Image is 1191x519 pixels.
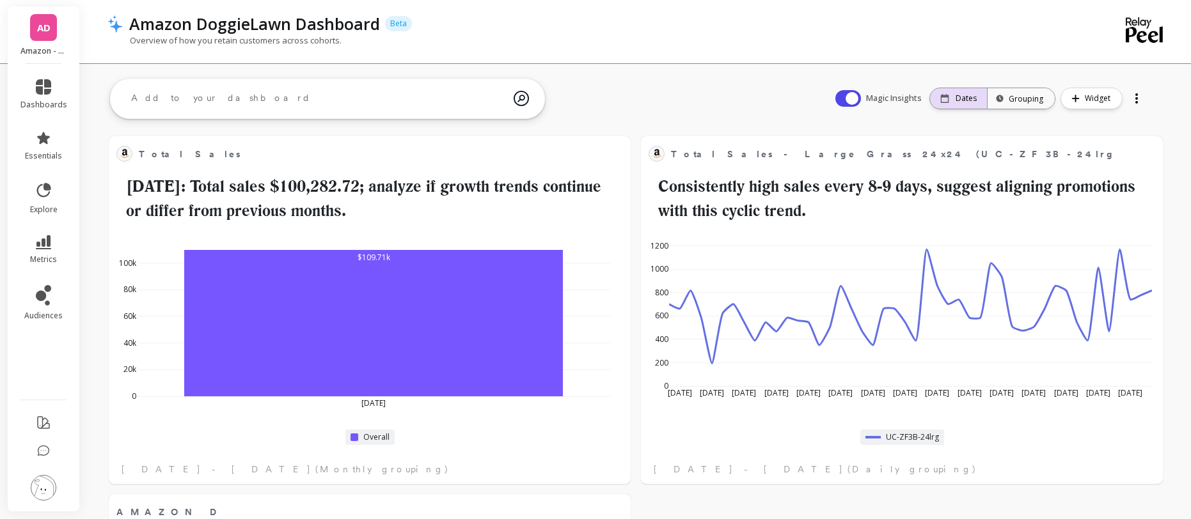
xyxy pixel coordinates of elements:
span: Total Sales [139,148,241,161]
p: Dates [956,93,977,104]
img: header icon [107,15,123,33]
span: UC-ZF3B-24lrg [886,432,939,442]
span: Overall [363,432,390,442]
h2: Consistently high sales every 8-9 days, suggest aligning promotions with this cyclic trend. [649,174,1155,222]
span: AMAZON D [116,506,224,519]
p: Amazon - DoggieLawn [20,46,67,56]
span: metrics [30,254,57,265]
img: magic search icon [514,81,529,116]
span: audiences [24,311,63,321]
button: Widget [1061,88,1123,109]
span: (Monthly grouping) [315,463,449,476]
span: explore [30,205,58,215]
h2: [DATE]: Total sales $100,282.72; analyze if growth trends continue or differ from previous months. [116,174,623,222]
p: Beta [385,16,412,31]
span: Magic Insights [866,92,924,105]
span: [DATE] - [DATE] [654,463,844,476]
span: (Daily grouping) [848,463,977,476]
div: Grouping [999,93,1043,105]
span: Total Sales - Large Grass 24x24 (UC-ZF3B-24lrg) [671,145,1114,163]
img: profile picture [31,475,56,500]
p: Overview of how you retain customers across cohorts. [107,35,342,46]
span: dashboards [20,100,67,110]
p: Amazon DoggieLawn Dashboard [129,13,380,35]
span: essentials [25,151,62,161]
span: [DATE] - [DATE] [122,463,312,476]
span: Total Sales - Large Grass 24x24 (UC-ZF3B-24lrg) [671,148,1120,161]
span: AD [37,20,51,35]
span: Total Sales [139,145,582,163]
span: Widget [1085,92,1114,105]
